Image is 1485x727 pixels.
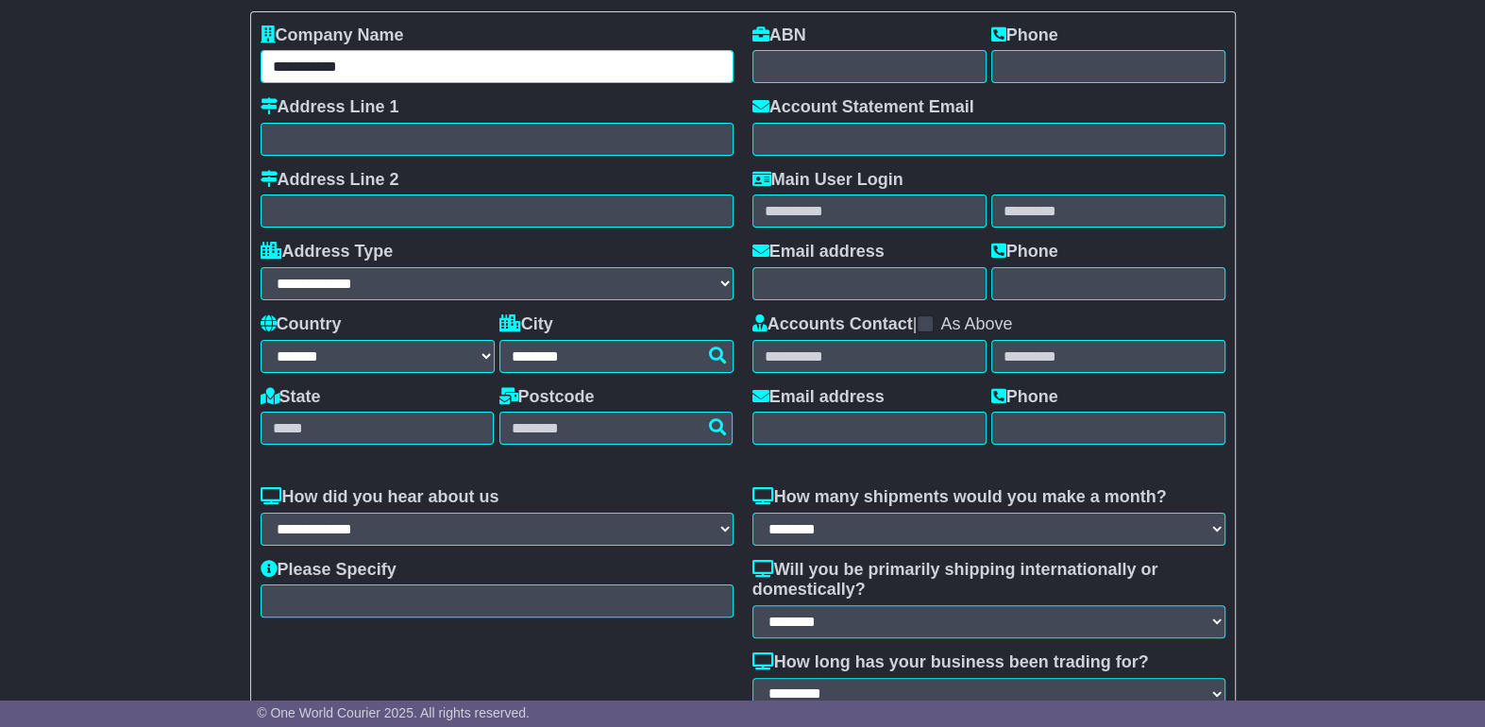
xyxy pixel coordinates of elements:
[261,97,399,118] label: Address Line 1
[752,387,885,408] label: Email address
[752,560,1225,600] label: Will you be primarily shipping internationally or domestically?
[261,170,399,191] label: Address Line 2
[991,387,1058,408] label: Phone
[991,25,1058,46] label: Phone
[752,25,806,46] label: ABN
[752,314,1225,340] div: |
[752,170,903,191] label: Main User Login
[499,314,553,335] label: City
[261,387,321,408] label: State
[752,652,1149,673] label: How long has your business been trading for?
[499,387,595,408] label: Postcode
[261,242,394,262] label: Address Type
[261,560,397,581] label: Please Specify
[940,314,1012,335] label: As Above
[257,705,530,720] span: © One World Courier 2025. All rights reserved.
[752,487,1167,508] label: How many shipments would you make a month?
[261,25,404,46] label: Company Name
[752,97,974,118] label: Account Statement Email
[991,242,1058,262] label: Phone
[752,242,885,262] label: Email address
[261,487,499,508] label: How did you hear about us
[752,314,913,335] label: Accounts Contact
[261,314,342,335] label: Country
